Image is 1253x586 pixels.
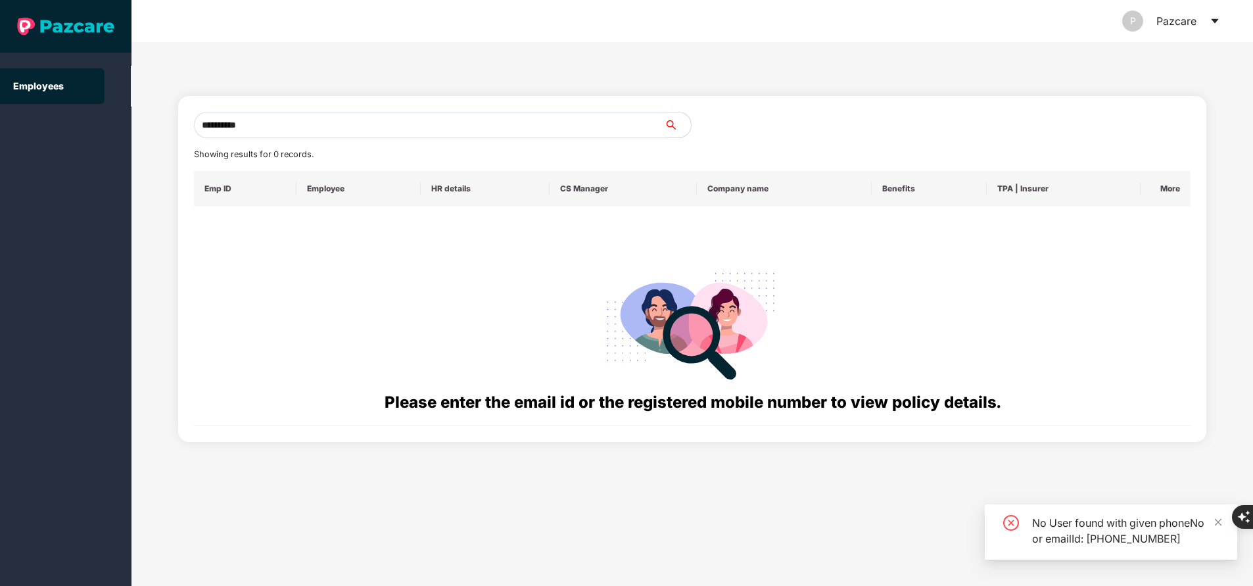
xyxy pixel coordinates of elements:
th: CS Manager [550,171,697,207]
th: Benefits [872,171,987,207]
th: Employee [296,171,421,207]
span: Please enter the email id or the registered mobile number to view policy details. [385,393,1001,412]
th: TPA | Insurer [987,171,1141,207]
span: caret-down [1210,16,1220,26]
span: close [1214,518,1223,527]
div: No User found with given phoneNo or emailId: [PHONE_NUMBER] [1032,515,1221,547]
img: svg+xml;base64,PHN2ZyB4bWxucz0iaHR0cDovL3d3dy53My5vcmcvMjAwMC9zdmciIHdpZHRoPSIyODgiIGhlaWdodD0iMj... [598,256,787,390]
span: close-circle [1003,515,1019,531]
span: P [1130,11,1136,32]
th: HR details [421,171,550,207]
span: Showing results for 0 records. [194,149,314,159]
th: Company name [697,171,872,207]
span: search [664,120,691,130]
th: More [1141,171,1191,207]
a: Employees [13,80,64,91]
th: Emp ID [194,171,296,207]
button: search [664,112,692,138]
